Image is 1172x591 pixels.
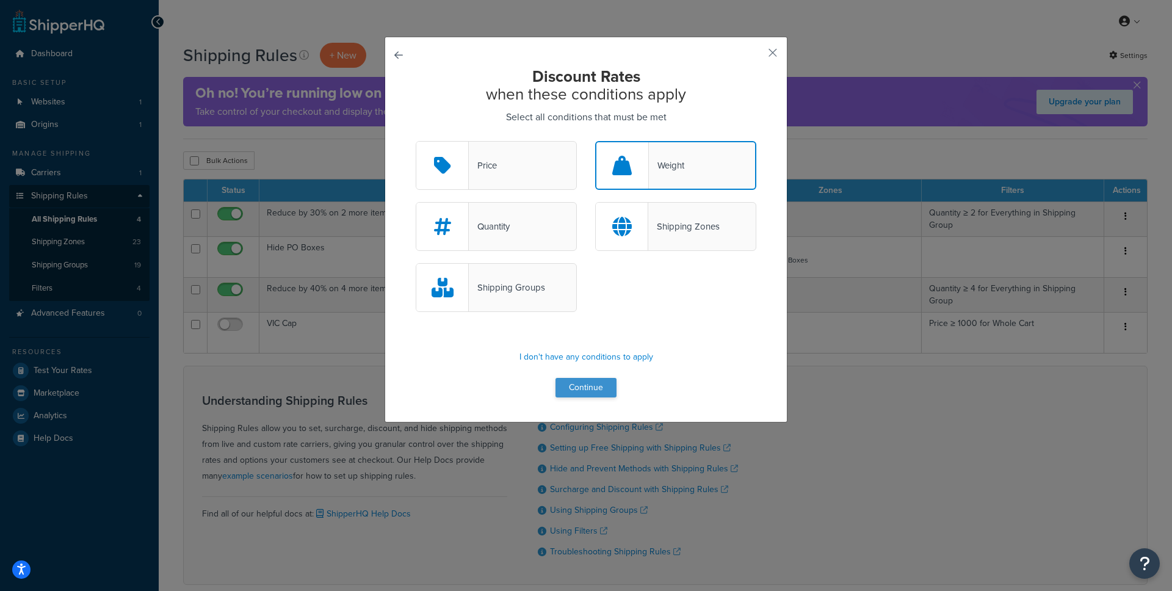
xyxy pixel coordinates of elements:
[469,218,510,235] div: Quantity
[416,109,756,126] p: Select all conditions that must be met
[648,218,720,235] div: Shipping Zones
[416,349,756,366] p: I don't have any conditions to apply
[469,157,497,174] div: Price
[416,68,756,103] h2: when these conditions apply
[532,65,640,88] strong: Discount Rates
[649,157,684,174] div: Weight
[555,378,617,397] button: Continue
[469,279,545,296] div: Shipping Groups
[1129,548,1160,579] button: Open Resource Center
